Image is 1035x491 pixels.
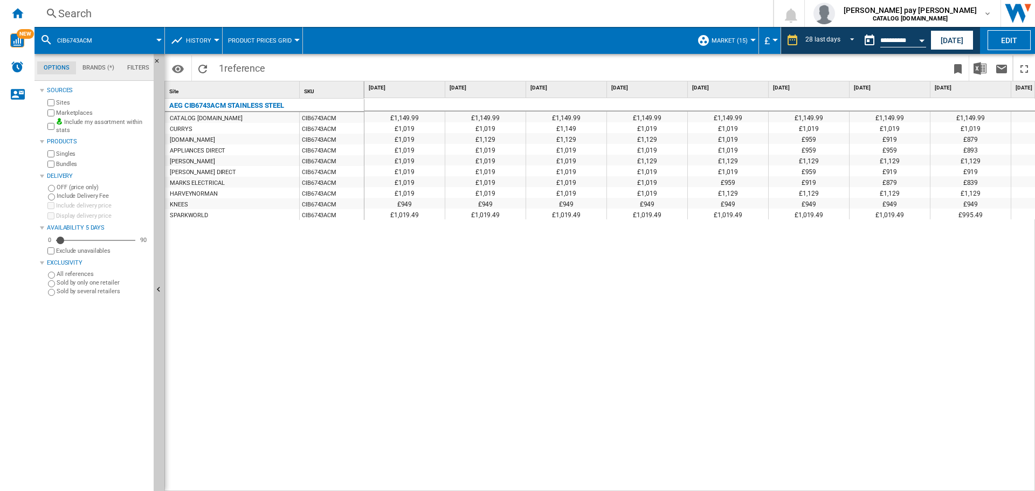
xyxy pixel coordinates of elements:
[692,84,766,92] span: [DATE]
[186,37,211,44] span: History
[974,62,986,75] img: excel-24x24.png
[526,198,606,209] div: £949
[169,99,284,112] div: AEG CIB6743ACM STAINLESS STEEL
[850,187,930,198] div: £1,129
[850,155,930,165] div: £1,129
[213,56,271,78] span: 1
[170,156,215,167] div: [PERSON_NAME]
[773,84,847,92] span: [DATE]
[47,172,149,181] div: Delivery
[611,84,685,92] span: [DATE]
[526,176,606,187] div: £1,019
[300,177,364,188] div: CIB6743ACM
[930,144,1011,155] div: £893
[47,224,149,232] div: Availability 5 Days
[300,188,364,198] div: CIB6743ACM
[48,272,55,279] input: All references
[364,133,445,144] div: £1,019
[47,247,54,254] input: Display delivery price
[56,160,149,168] label: Bundles
[933,81,1011,95] div: [DATE]
[169,88,178,94] span: Site
[850,133,930,144] div: £919
[170,167,236,178] div: [PERSON_NAME] DIRECT
[607,144,687,155] div: £1,019
[947,56,969,81] button: Bookmark this report
[121,61,156,74] md-tab-item: Filters
[930,209,1011,219] div: £995.49
[57,270,149,278] label: All references
[167,81,299,98] div: Sort None
[607,187,687,198] div: £1,019
[57,183,149,191] label: OFF (price only)
[47,150,54,157] input: Singles
[192,56,213,81] button: Reload
[445,155,526,165] div: £1,019
[364,176,445,187] div: £1,019
[170,189,218,199] div: HARVEYNORMAN
[48,280,55,287] input: Sold by only one retailer
[850,198,930,209] div: £949
[445,165,526,176] div: £1,019
[1013,56,1035,81] button: Maximize
[48,193,55,200] input: Include Delivery Fee
[859,27,928,54] div: This report is based on a date in the past.
[859,30,880,51] button: md-calendar
[364,198,445,209] div: £949
[688,155,768,165] div: £1,129
[930,30,974,50] button: [DATE]
[688,133,768,144] div: £1,019
[607,155,687,165] div: £1,129
[445,112,526,122] div: £1,149.99
[688,209,768,219] div: £1,019.49
[688,112,768,122] div: £1,149.99
[930,122,1011,133] div: £1,019
[367,81,445,95] div: [DATE]
[526,165,606,176] div: £1,019
[11,60,24,73] img: alerts-logo.svg
[300,209,364,220] div: CIB6743ACM
[930,198,1011,209] div: £949
[369,84,443,92] span: [DATE]
[364,155,445,165] div: £1,019
[688,187,768,198] div: £1,129
[969,56,991,81] button: Download in Excel
[224,63,265,74] span: reference
[10,33,24,47] img: wise-card.svg
[300,123,364,134] div: CIB6743ACM
[56,99,149,107] label: Sites
[530,84,604,92] span: [DATE]
[930,112,1011,122] div: £1,149.99
[930,165,1011,176] div: £919
[528,81,606,95] div: [DATE]
[930,155,1011,165] div: £1,129
[930,187,1011,198] div: £1,129
[609,81,687,95] div: [DATE]
[47,202,54,209] input: Include delivery price
[804,32,859,50] md-select: REPORTS.WIZARD.STEPS.REPORT.STEPS.REPORT_OPTIONS.PERIOD: 28 last days
[688,165,768,176] div: £1,019
[930,133,1011,144] div: £879
[607,209,687,219] div: £1,019.49
[364,187,445,198] div: £1,019
[850,144,930,155] div: £959
[300,155,364,166] div: CIB6743ACM
[850,209,930,219] div: £1,019.49
[186,27,217,54] button: History
[45,236,54,244] div: 0
[56,235,135,246] md-slider: Availability
[228,27,297,54] button: Product prices grid
[526,122,606,133] div: £1,149
[769,155,849,165] div: £1,129
[607,112,687,122] div: £1,149.99
[76,61,121,74] md-tab-item: Brands (*)
[813,3,835,24] img: profile.jpg
[850,122,930,133] div: £1,019
[137,236,149,244] div: 90
[170,135,215,146] div: [DOMAIN_NAME]
[300,166,364,177] div: CIB6743ACM
[17,29,34,39] span: NEW
[300,144,364,155] div: CIB6743ACM
[300,134,364,144] div: CIB6743ACM
[48,185,55,192] input: OFF (price only)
